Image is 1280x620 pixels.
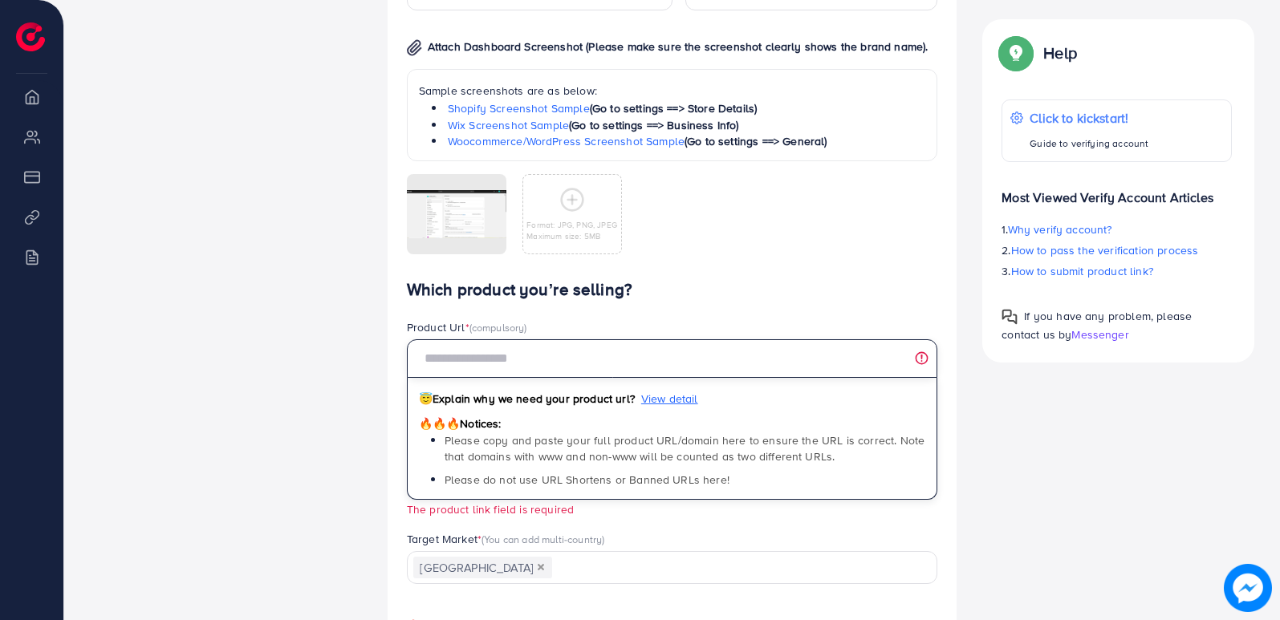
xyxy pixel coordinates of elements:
span: If you have any problem, please contact us by [1002,308,1192,342]
p: Help [1043,43,1077,63]
span: 🔥🔥🔥 [419,415,460,432]
img: img uploaded [407,190,506,239]
p: 2. [1002,241,1232,260]
span: Why verify account? [1008,221,1112,237]
span: How to submit product link? [1011,263,1153,279]
p: 3. [1002,261,1232,281]
span: Explain why we need your product url? [419,391,635,407]
h4: Which product you’re selling? [407,280,938,300]
div: Search for option [407,551,938,584]
span: Please do not use URL Shortens or Banned URLs here! [445,472,729,488]
span: (compulsory) [469,320,527,334]
img: logo [16,22,45,51]
span: How to pass the verification process [1011,242,1199,258]
img: img [407,39,422,56]
p: 1. [1002,220,1232,239]
p: Maximum size: 5MB [526,230,617,241]
p: Format: JPG, PNG, JPEG [526,219,617,230]
button: Deselect Pakistan [537,563,545,571]
span: Attach Dashboard Screenshot (Please make sure the screenshot clearly shows the brand name). [428,38,929,55]
a: Woocommerce/WordPress Screenshot Sample [448,133,685,149]
span: (Go to settings ==> Business Info) [569,117,738,133]
img: Popup guide [1002,38,1030,67]
a: Shopify Screenshot Sample [448,100,590,116]
p: Click to kickstart! [1030,108,1148,128]
p: Guide to verifying account [1030,134,1148,153]
span: Messenger [1071,326,1128,342]
span: [GEOGRAPHIC_DATA] [413,557,552,579]
p: Most Viewed Verify Account Articles [1002,175,1232,207]
label: Target Market [407,531,605,547]
p: Sample screenshots are as below: [419,81,926,100]
img: Popup guide [1002,309,1018,325]
label: Product Url [407,319,527,335]
span: View detail [641,391,698,407]
img: image [1224,564,1272,612]
span: (You can add multi-country) [482,532,604,546]
span: (Go to settings ==> General) [685,133,827,149]
span: (Go to settings ==> Store Details) [590,100,757,116]
span: Please copy and paste your full product URL/domain here to ensure the URL is correct. Note that d... [445,432,924,464]
span: Notices: [419,415,502,432]
span: 😇 [419,391,433,407]
input: Search for option [554,556,917,581]
a: Wix Screenshot Sample [448,117,569,133]
small: The product link field is required [407,501,574,517]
